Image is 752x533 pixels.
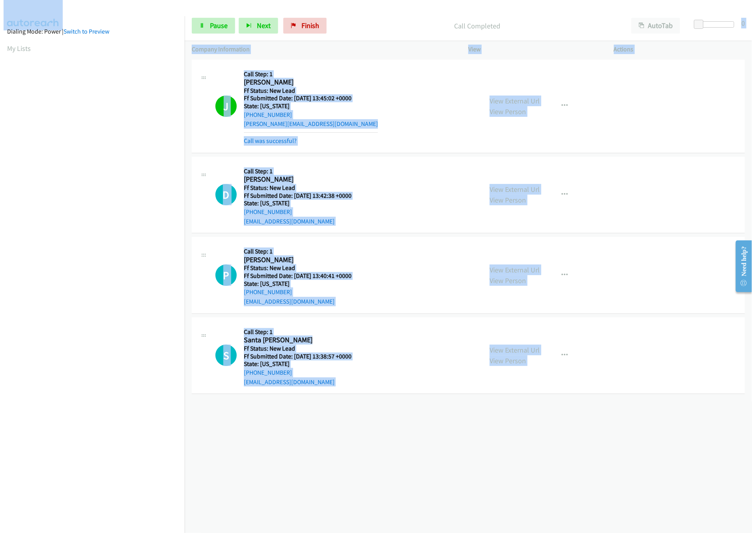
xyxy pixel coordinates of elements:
[215,184,237,205] h1: D
[215,184,237,205] div: The call is yet to be attempted
[7,61,185,436] iframe: Dialpad
[244,360,361,368] h5: State: [US_STATE]
[244,102,378,110] h5: State: [US_STATE]
[7,27,178,36] div: Dialing Mode: Power |
[614,45,745,54] p: Actions
[215,345,237,366] div: The call is yet to be attempted
[244,345,361,353] h5: Ff Status: New Lead
[239,18,278,34] button: Next
[244,298,335,305] a: [EMAIL_ADDRESS][DOMAIN_NAME]
[244,288,292,296] a: [PHONE_NUMBER]
[631,18,680,34] button: AutoTab
[337,21,617,31] p: Call Completed
[215,96,237,117] h1: J
[244,70,378,78] h5: Call Step: 1
[215,345,237,366] h1: S
[192,45,454,54] p: Company Information
[244,78,361,87] h2: [PERSON_NAME]
[244,94,378,102] h5: Ff Submitted Date: [DATE] 13:45:02 +0000
[215,265,237,286] h1: P
[301,21,319,30] span: Finish
[210,21,228,30] span: Pause
[244,120,378,128] a: [PERSON_NAME][EMAIL_ADDRESS][DOMAIN_NAME]
[244,328,361,336] h5: Call Step: 1
[244,353,361,360] h5: Ff Submitted Date: [DATE] 13:38:57 +0000
[7,44,31,53] a: My Lists
[244,248,361,255] h5: Call Step: 1
[244,175,361,184] h2: [PERSON_NAME]
[64,28,109,35] a: Switch to Preview
[490,107,526,116] a: View Person
[244,218,335,225] a: [EMAIL_ADDRESS][DOMAIN_NAME]
[244,264,361,272] h5: Ff Status: New Lead
[244,192,361,200] h5: Ff Submitted Date: [DATE] 13:42:38 +0000
[244,280,361,288] h5: State: [US_STATE]
[244,378,335,386] a: [EMAIL_ADDRESS][DOMAIN_NAME]
[490,356,526,365] a: View Person
[244,87,378,95] h5: Ff Status: New Lead
[490,96,540,105] a: View External Url
[257,21,271,30] span: Next
[244,137,297,145] a: Call was successful?
[244,336,361,345] h2: Santa [PERSON_NAME]
[730,235,752,298] iframe: Resource Center
[244,167,361,175] h5: Call Step: 1
[192,18,235,34] a: Pause
[468,45,600,54] p: View
[244,272,361,280] h5: Ff Submitted Date: [DATE] 13:40:41 +0000
[490,345,540,355] a: View External Url
[244,199,361,207] h5: State: [US_STATE]
[741,18,745,28] div: 0
[490,185,540,194] a: View External Url
[244,369,292,376] a: [PHONE_NUMBER]
[490,195,526,205] a: View Person
[244,255,361,265] h2: [PERSON_NAME]
[244,111,292,118] a: [PHONE_NUMBER]
[283,18,327,34] a: Finish
[244,184,361,192] h5: Ff Status: New Lead
[244,208,292,216] a: [PHONE_NUMBER]
[490,265,540,274] a: View External Url
[215,265,237,286] div: The call is yet to be attempted
[490,276,526,285] a: View Person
